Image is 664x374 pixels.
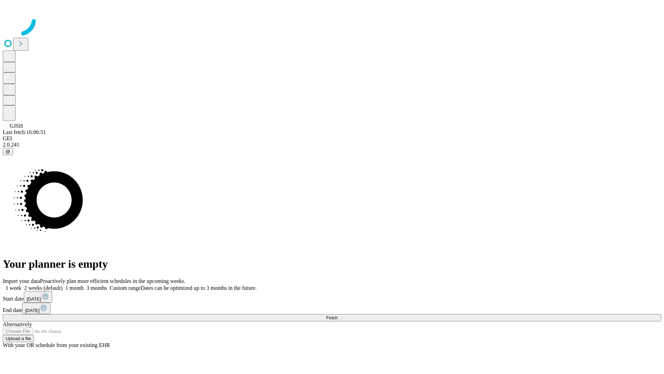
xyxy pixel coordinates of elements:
[10,123,23,129] span: GJSH
[3,321,32,327] span: Alternatively
[27,296,41,302] span: [DATE]
[110,285,140,291] span: Custom range
[3,148,13,155] button: @
[24,291,52,303] button: [DATE]
[326,315,338,320] span: Fetch
[6,149,10,154] span: @
[86,285,107,291] span: 3 months
[22,303,50,314] button: [DATE]
[3,129,46,135] span: Last fetch: 16:06:51
[141,285,257,291] span: Dates can be optimized up to 3 months in the future.
[3,314,661,321] button: Fetch
[3,291,661,303] div: Start date
[3,335,34,342] button: Upload a file
[3,142,661,148] div: 2.0.241
[3,342,110,348] span: With your OR schedule from your existing EHR
[3,303,661,314] div: End date
[3,278,40,284] span: Import your data
[24,285,63,291] span: 2 weeks (default)
[25,308,39,313] span: [DATE]
[65,285,84,291] span: 1 month
[6,285,21,291] span: 1 week
[3,258,661,270] h1: Your planner is empty
[3,135,661,142] div: GEI
[40,278,185,284] span: Proactively plan more efficient schedules in the upcoming weeks.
